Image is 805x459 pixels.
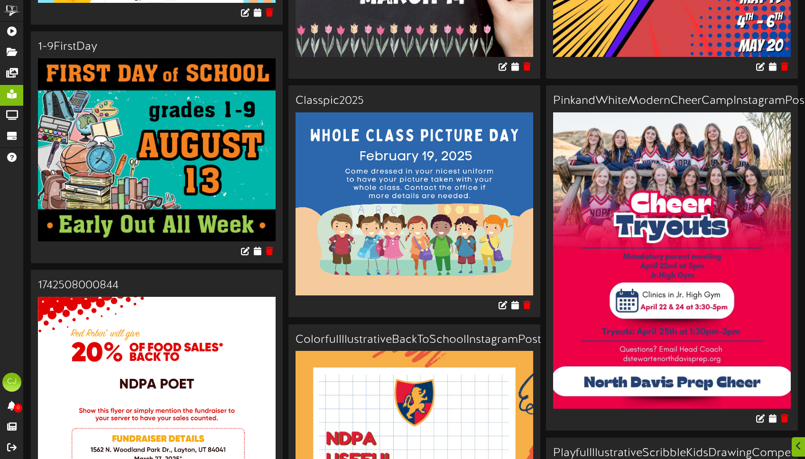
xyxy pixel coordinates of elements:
[553,95,791,107] h3: PinkandWhiteModernCheerCampInstagramPost
[553,112,791,409] img: 56893bec-626b-401b-a85e-c9a8ee6e40c4.jpg
[296,334,533,346] h3: ColorfulIllustrativeBackToSchoolInstagramPost
[2,373,21,392] div: CJ
[296,112,533,296] img: e754a639-c279-423d-a4f8-396fe96ef79a.jpg
[38,58,276,241] img: 331e47fb-5596-46d8-ade5-d204a9ec7e9b.jpg
[296,95,533,107] h3: Classpic2025
[14,404,22,413] span: 0
[38,279,276,292] h3: 1742508000844
[38,41,276,53] h3: 1-9FirstDay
